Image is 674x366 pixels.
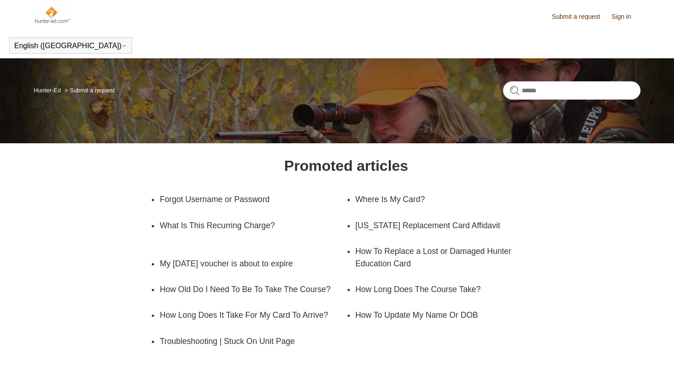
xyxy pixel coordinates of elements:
a: How Long Does The Course Take? [355,276,528,302]
input: Search [503,81,641,100]
h1: Promoted articles [284,155,408,177]
li: Submit a request [62,87,115,94]
button: English ([GEOGRAPHIC_DATA]) [14,42,127,50]
a: Submit a request [552,12,609,22]
a: Sign in [612,12,641,22]
a: Troubleshooting | Stuck On Unit Page [160,328,332,354]
img: Hunter-Ed Help Center home page [34,6,71,24]
a: Where Is My Card? [355,186,528,212]
a: How Old Do I Need To Be To Take The Course? [160,276,332,302]
a: How To Update My Name Or DOB [355,302,528,328]
a: [US_STATE] Replacement Card Affidavit [355,213,528,238]
a: How Long Does It Take For My Card To Arrive? [160,302,346,328]
a: Forgot Username or Password [160,186,332,212]
li: Hunter-Ed [34,87,63,94]
a: What Is This Recurring Charge? [160,213,346,238]
a: Hunter-Ed [34,87,61,94]
div: Chat Support [615,335,668,359]
a: My [DATE] voucher is about to expire [160,251,332,276]
a: How To Replace a Lost or Damaged Hunter Education Card [355,238,542,276]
